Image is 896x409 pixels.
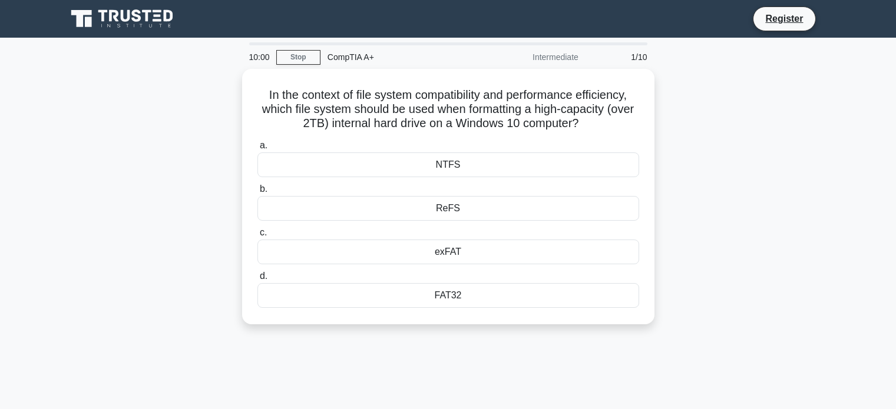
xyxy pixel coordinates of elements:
[260,227,267,237] span: c.
[758,11,810,26] a: Register
[256,88,640,131] h5: In the context of file system compatibility and performance efficiency, which file system should ...
[257,283,639,308] div: FAT32
[276,50,320,65] a: Stop
[260,184,267,194] span: b.
[257,196,639,221] div: ReFS
[260,140,267,150] span: a.
[320,45,482,69] div: CompTIA A+
[260,271,267,281] span: d.
[257,152,639,177] div: NTFS
[586,45,654,69] div: 1/10
[257,240,639,264] div: exFAT
[242,45,276,69] div: 10:00
[482,45,586,69] div: Intermediate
